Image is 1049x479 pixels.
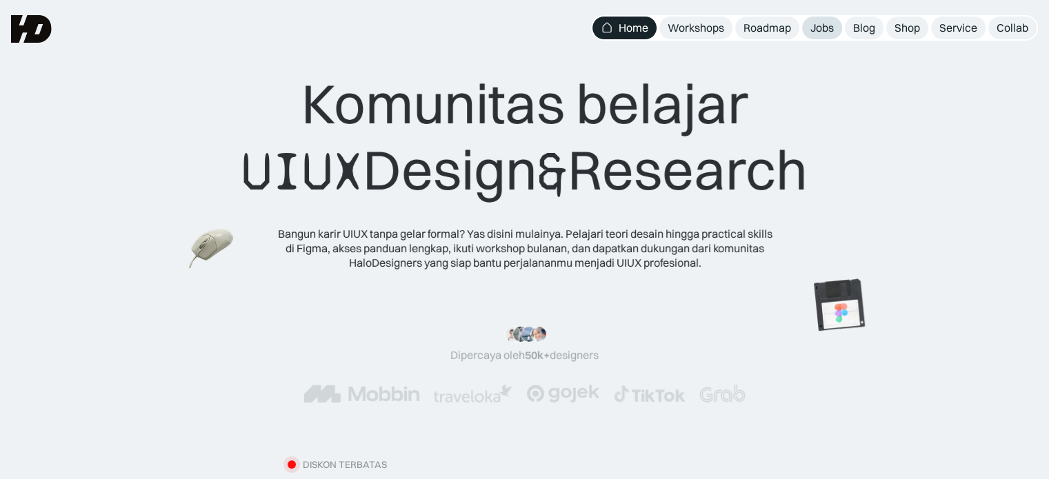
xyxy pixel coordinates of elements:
[988,17,1037,39] a: Collab
[537,139,568,205] span: &
[241,70,808,205] div: Komunitas belajar Design Research
[450,348,599,363] div: Dipercaya oleh designers
[241,139,363,205] span: UIUX
[668,21,724,35] div: Workshops
[810,21,834,35] div: Jobs
[802,17,842,39] a: Jobs
[931,17,986,39] a: Service
[886,17,928,39] a: Shop
[743,21,791,35] div: Roadmap
[303,459,387,471] div: diskon terbatas
[997,21,1028,35] div: Collab
[735,17,799,39] a: Roadmap
[619,21,648,35] div: Home
[592,17,657,39] a: Home
[845,17,883,39] a: Blog
[277,227,773,269] div: Bangun karir UIUX tanpa gelar formal? Yas disini mulainya. Pelajari teori desain hingga practical...
[853,21,875,35] div: Blog
[659,17,732,39] a: Workshops
[895,21,920,35] div: Shop
[525,348,550,362] span: 50k+
[939,21,977,35] div: Service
